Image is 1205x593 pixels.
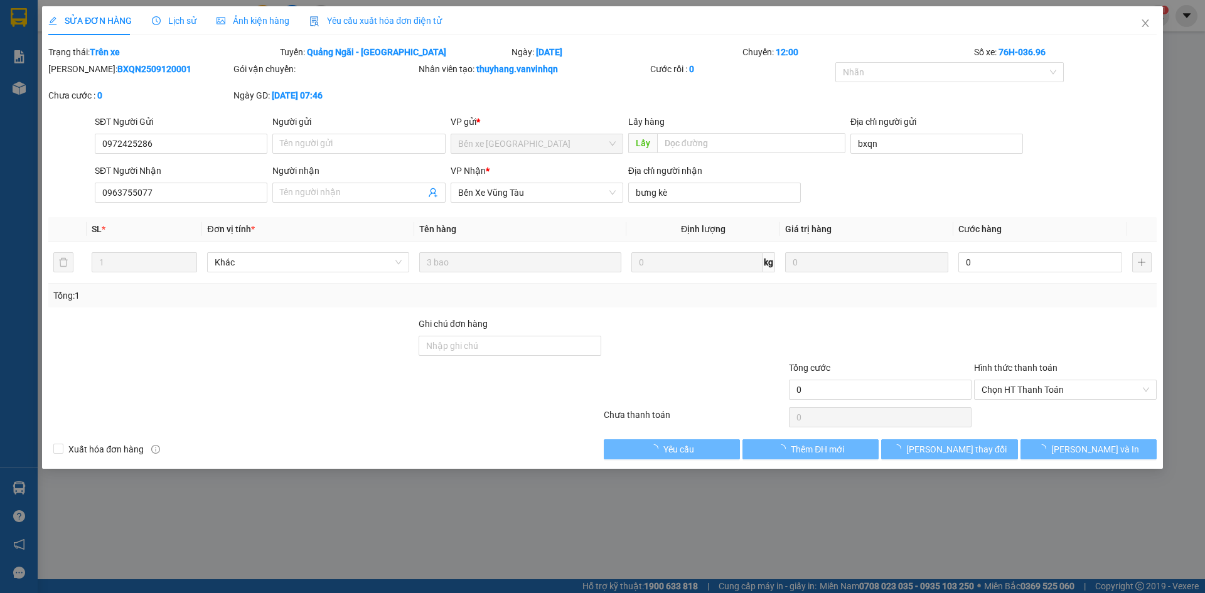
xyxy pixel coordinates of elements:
b: BXQN2509120001 [117,64,191,74]
div: Cước rồi : [650,62,833,76]
span: edit [48,16,57,25]
div: SĐT Người Gửi [95,115,267,129]
div: Số xe: [973,45,1158,59]
span: loading [1037,444,1051,453]
span: VP Nhận [451,166,486,176]
span: picture [217,16,225,25]
span: [PERSON_NAME] và In [1051,442,1139,456]
span: user-add [428,188,438,198]
span: Lấy hàng [628,117,665,127]
div: Người nhận [272,164,445,178]
button: Close [1128,6,1163,41]
span: Giá trị hàng [785,224,832,234]
b: [DATE] [536,47,562,57]
div: Tuyến: [279,45,510,59]
b: 76H-036.96 [999,47,1046,57]
span: Thêm ĐH mới [791,442,844,456]
input: 0 [785,252,948,272]
span: Định lượng [681,224,726,234]
span: Tổng cước [789,363,830,373]
span: close [1140,18,1150,28]
span: [PERSON_NAME] thay đổi [906,442,1007,456]
span: Yêu cầu [663,442,694,456]
label: Hình thức thanh toán [974,363,1058,373]
button: delete [53,252,73,272]
button: Yêu cầu [604,439,740,459]
b: Trên xe [90,47,120,57]
b: thuyhang.vanvinhqn [476,64,558,74]
span: Yêu cầu xuất hóa đơn điện tử [309,16,442,26]
div: VP gửi [451,115,623,129]
b: 12:00 [776,47,798,57]
span: loading [650,444,663,453]
span: Cước hàng [958,224,1002,234]
div: Ngày GD: [233,88,416,102]
div: SĐT Người Nhận [95,164,267,178]
span: loading [892,444,906,453]
span: SỬA ĐƠN HÀNG [48,16,132,26]
div: Chưa thanh toán [602,408,788,430]
span: Khác [215,253,402,272]
div: Ngày: [510,45,742,59]
div: Tổng: 1 [53,289,465,302]
b: [DATE] 07:46 [272,90,323,100]
span: Đơn vị tính [207,224,254,234]
span: info-circle [151,445,160,454]
button: [PERSON_NAME] và In [1020,439,1157,459]
input: Ghi chú đơn hàng [419,336,601,356]
div: Người gửi [272,115,445,129]
button: [PERSON_NAME] thay đổi [881,439,1017,459]
input: Địa chỉ của người gửi [850,134,1023,154]
span: clock-circle [152,16,161,25]
b: 0 [97,90,102,100]
div: Gói vận chuyển: [233,62,416,76]
div: Chuyến: [741,45,973,59]
input: VD: Bàn, Ghế [419,252,621,272]
button: Thêm ĐH mới [742,439,879,459]
button: plus [1132,252,1152,272]
span: loading [777,444,791,453]
span: Chọn HT Thanh Toán [982,380,1149,399]
div: Địa chỉ người nhận [628,164,801,178]
img: icon [309,16,319,26]
span: Bến Xe Vũng Tàu [458,183,616,202]
span: Xuất hóa đơn hàng [63,442,149,456]
div: Nhân viên tạo: [419,62,648,76]
div: Trạng thái: [47,45,279,59]
b: Quảng Ngãi - [GEOGRAPHIC_DATA] [307,47,446,57]
b: 0 [689,64,694,74]
div: Địa chỉ người gửi [850,115,1023,129]
div: [PERSON_NAME]: [48,62,231,76]
span: kg [763,252,775,272]
span: Lịch sử [152,16,196,26]
span: Bến xe Quảng Ngãi [458,134,616,153]
div: Chưa cước : [48,88,231,102]
span: Lấy [628,133,657,153]
span: Tên hàng [419,224,456,234]
span: SL [92,224,102,234]
span: Ảnh kiện hàng [217,16,289,26]
input: Dọc đường [657,133,845,153]
label: Ghi chú đơn hàng [419,319,488,329]
input: Địa chỉ của người nhận [628,183,801,203]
